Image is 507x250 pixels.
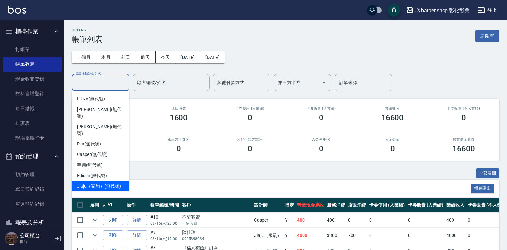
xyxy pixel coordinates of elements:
a: 打帳單 [3,42,62,57]
img: Logo [8,6,26,14]
label: 設計師編號/姓名 [76,71,101,76]
th: 展開 [88,198,101,213]
h3: 0 [461,113,466,122]
button: 預約管理 [3,148,62,165]
button: 櫃檯作業 [3,23,62,40]
span: [PERSON_NAME] (無代號) [77,123,124,137]
h2: 業績收入 [364,106,420,111]
button: 列印 [103,215,123,225]
img: Person [5,232,18,245]
h2: 卡券販賣 (入業績) [293,106,349,111]
h3: 0 [319,144,323,153]
h3: 0 [177,144,181,153]
div: J’s barber shop 彰化彰美 [414,6,470,14]
span: Eva (無代號) [77,141,101,147]
td: 3300 [325,228,346,243]
p: 櫃台 [20,239,52,245]
span: Edison (無代號) [77,172,107,179]
th: 營業現金應收 [295,198,326,213]
th: 帳單編號/時間 [149,198,180,213]
td: 4000 [295,228,326,243]
h3: 1600 [170,113,188,122]
button: expand row [90,215,100,225]
a: 每日結帳 [3,101,62,116]
td: 0 [346,213,368,228]
h3: 16600 [381,113,404,122]
span: LUNA (無代號) [77,96,105,102]
td: 0 [406,213,445,228]
button: 報表及分析 [3,214,62,231]
h2: 第三方卡券(-) [151,137,206,142]
button: 報表匯出 [471,184,495,193]
td: 400 [325,213,346,228]
button: J’s barber shop 彰化彰美 [403,4,472,17]
a: 報表匯出 [471,185,495,191]
td: Jiaju（家駒） [253,228,283,243]
button: 前天 [116,51,136,63]
h2: 店販消費 [151,106,206,111]
h2: 入金儲值 [364,137,420,142]
button: 列印 [103,230,123,240]
th: 指定 [283,198,295,213]
p: 0905398034 [182,236,251,242]
button: 今天 [156,51,176,63]
a: 現場電腦打卡 [3,131,62,145]
th: 卡券販賣 (入業績) [406,198,445,213]
a: 新開單 [475,33,499,39]
th: 服務消費 [325,198,346,213]
span: 訂單列表 [79,185,471,192]
h2: 卡券販賣 (不入業績) [436,106,492,111]
button: 上個月 [72,51,96,63]
h2: 營業現金應收 [436,137,492,142]
a: 預約管理 [3,167,62,182]
h2: 入金使用(-) [293,137,349,142]
td: Casper [253,213,283,228]
p: 08/16 (六) 19:00 [150,236,179,242]
a: 帳單列表 [3,57,62,72]
th: 操作 [125,198,149,213]
th: 業績收入 [445,198,466,213]
span: Casper (無代號) [77,151,107,158]
a: 詳情 [127,230,147,240]
td: 400 [295,213,326,228]
h3: 0 [248,144,252,153]
td: 0 [368,228,406,243]
td: 400 [445,213,466,228]
a: 排班表 [3,116,62,131]
h3: 16600 [453,144,475,153]
h3: 0 [319,113,323,122]
span: Jiaju（家駒） (無代號) [77,183,121,190]
button: 本月 [96,51,116,63]
h3: 0 [248,113,252,122]
div: 陳仕瑋 [182,229,251,236]
button: [DATE] [200,51,225,63]
th: 列印 [101,198,125,213]
h3: 0 [390,144,395,153]
p: 不留客資 [182,221,251,226]
td: Y [283,228,295,243]
h5: 公司櫃台 [20,232,52,239]
span: 芋圓 (無代號) [77,162,103,168]
a: 單日預約紀錄 [3,182,62,197]
th: 客戶 [180,198,253,213]
th: 卡券使用 (入業績) [368,198,406,213]
th: 設計師 [253,198,283,213]
td: Y [283,213,295,228]
td: 4000 [445,228,466,243]
button: 登出 [475,4,499,16]
a: 詳情 [127,215,147,225]
h3: 帳單列表 [72,35,103,44]
a: 材料自購登錄 [3,86,62,101]
td: #9 [149,228,180,243]
a: 現金收支登錄 [3,72,62,86]
h2: ORDERS [72,28,103,32]
h2: 卡券使用 (入業績) [222,106,278,111]
button: 昨天 [136,51,156,63]
th: 店販消費 [346,198,368,213]
h2: 其他付款方式(-) [222,137,278,142]
button: Open [319,77,329,88]
button: save [387,4,400,17]
div: 不留客資 [182,214,251,221]
p: 08/16 (六) 20:00 [150,221,179,226]
button: [DATE] [175,51,200,63]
